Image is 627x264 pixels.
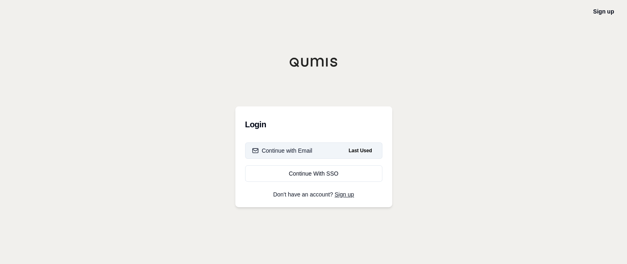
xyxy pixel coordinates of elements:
[252,147,312,155] div: Continue with Email
[345,146,375,156] span: Last Used
[252,169,375,178] div: Continue With SSO
[245,165,382,182] a: Continue With SSO
[245,192,382,197] p: Don't have an account?
[289,57,338,67] img: Qumis
[335,191,354,198] a: Sign up
[245,142,382,159] button: Continue with EmailLast Used
[593,8,614,15] a: Sign up
[245,116,382,133] h3: Login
